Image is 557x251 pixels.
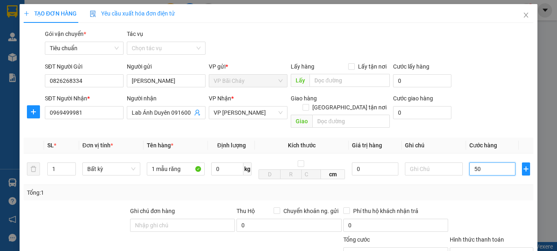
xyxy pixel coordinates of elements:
[27,162,40,175] button: delete
[402,138,466,153] th: Ghi chú
[522,162,530,175] button: plus
[355,62,390,71] span: Lấy tận nơi
[350,207,422,215] span: Phí thu hộ khách nhận trả
[82,142,113,149] span: Đơn vị tính
[24,10,77,17] span: TẠO ĐƠN HÀNG
[280,169,302,179] input: R
[27,109,40,115] span: plus
[515,4,537,27] button: Close
[523,12,529,18] span: close
[243,162,252,175] span: kg
[469,142,497,149] span: Cước hàng
[393,63,429,70] label: Cước lấy hàng
[291,95,317,102] span: Giao hàng
[130,208,175,214] label: Ghi chú đơn hàng
[301,169,321,179] input: C
[45,62,124,71] div: SĐT Người Gửi
[50,42,119,54] span: Tiêu chuẩn
[352,142,382,149] span: Giá trị hàng
[45,31,86,37] span: Gói vận chuyển
[214,107,283,119] span: VP Dương Đình Nghệ
[24,11,29,16] span: plus
[312,115,390,128] input: Dọc đường
[343,236,370,243] span: Tổng cước
[450,236,504,243] label: Hình thức thanh toán
[194,109,201,116] span: user-add
[147,142,173,149] span: Tên hàng
[405,162,463,175] input: Ghi Chú
[291,115,312,128] span: Giao
[291,74,309,87] span: Lấy
[393,95,433,102] label: Cước giao hàng
[27,105,40,118] button: plus
[393,106,451,119] input: Cước giao hàng
[209,95,231,102] span: VP Nhận
[393,74,451,87] input: Cước lấy hàng
[309,74,390,87] input: Dọc đường
[127,94,206,103] div: Người nhận
[209,62,287,71] div: VP gửi
[352,162,398,175] input: 0
[237,208,255,214] span: Thu Hộ
[280,207,342,215] span: Chuyển khoản ng. gửi
[127,31,143,37] label: Tác vụ
[214,75,283,87] span: VP Bãi Cháy
[522,166,530,172] span: plus
[127,62,206,71] div: Người gửi
[47,142,54,149] span: SL
[130,219,235,232] input: Ghi chú đơn hàng
[27,188,216,197] div: Tổng: 1
[90,10,175,17] span: Yêu cầu xuất hóa đơn điện tử
[217,142,246,149] span: Định lượng
[259,169,281,179] input: D
[288,142,316,149] span: Kích thước
[45,94,124,103] div: SĐT Người Nhận
[309,103,390,112] span: [GEOGRAPHIC_DATA] tận nơi
[147,162,205,175] input: VD: Bàn, Ghế
[87,163,135,175] span: Bất kỳ
[90,11,96,17] img: icon
[291,63,314,70] span: Lấy hàng
[321,169,345,179] span: cm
